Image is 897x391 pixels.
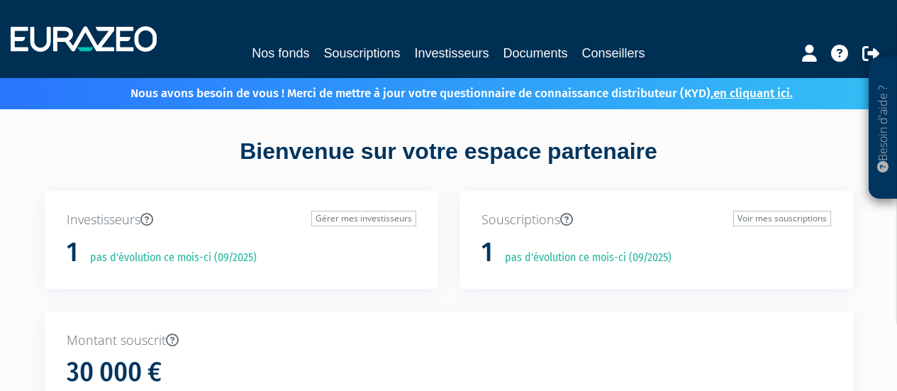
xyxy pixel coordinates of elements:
[11,26,157,52] img: 1732889491-logotype_eurazeo_blanc_rvb.png
[713,86,793,101] a: en cliquant ici.
[67,358,162,387] h1: 30 000 €
[875,65,891,192] p: Besoin d'aide ?
[89,82,793,102] p: Nous avons besoin de vous ! Merci de mettre à jour votre questionnaire de connaissance distribute...
[495,250,672,266] p: pas d'évolution ce mois-ci (09/2025)
[80,250,257,266] p: pas d'évolution ce mois-ci (09/2025)
[414,43,489,63] a: Investisseurs
[311,211,416,226] a: Gérer mes investisseurs
[67,211,416,229] p: Investisseurs
[67,331,831,350] p: Montant souscrit
[481,211,831,229] p: Souscriptions
[67,238,78,268] h1: 1
[481,238,493,268] h1: 1
[34,136,864,191] div: Bienvenue sur votre espace partenaire
[252,43,309,63] a: Nos fonds
[503,43,568,63] a: Documents
[733,211,831,226] a: Voir mes souscriptions
[323,43,400,63] a: Souscriptions
[582,43,645,63] a: Conseillers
